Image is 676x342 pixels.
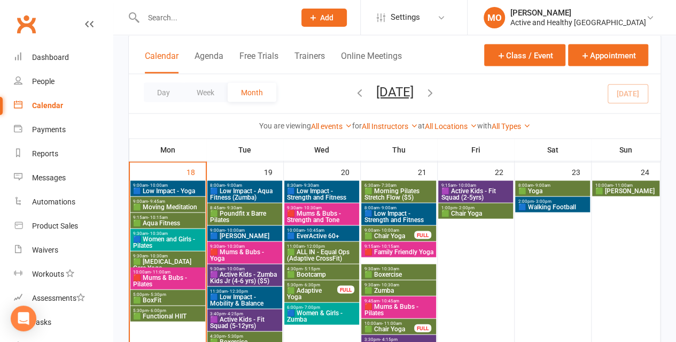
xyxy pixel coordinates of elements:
[259,121,311,130] strong: You are viewing
[517,183,587,187] span: 8:00am
[195,50,223,73] button: Agenda
[225,227,245,232] span: - 10:00am
[311,121,352,130] a: All events
[209,316,279,329] span: 🟪 Active Kids - Fit Squad (5-12yrs)
[363,183,433,187] span: 6:30am
[337,285,354,293] div: FULL
[320,13,333,22] span: Add
[440,205,510,210] span: 1:00pm
[517,203,587,210] span: 🟦 Walking Football
[440,210,510,216] span: 🟩 Chair Yoga
[133,203,203,210] span: 🟩 Moving Meditation
[379,266,399,271] span: - 10:30am
[363,287,433,293] span: 🟩 Zumba
[294,50,325,73] button: Trainers
[209,333,279,338] span: 4:30pm
[14,70,113,94] a: People
[456,205,474,210] span: - 2:00pm
[425,121,477,130] a: All Locations
[363,244,433,248] span: 9:15am
[286,248,356,261] span: 🟩 ALL IN - Equal Ops (Adaptive CrossFit)
[14,238,113,262] a: Waivers
[379,298,399,303] span: - 10:45am
[32,222,78,230] div: Product Sales
[14,310,113,335] a: Tasks
[228,82,276,102] button: Month
[32,197,75,206] div: Automations
[225,244,245,248] span: - 10:30am
[32,77,55,86] div: People
[533,183,550,187] span: - 9:00am
[286,287,337,300] span: 🟩 Adaptive Yoga
[32,270,64,278] div: Workouts
[32,53,69,62] div: Dashboard
[533,199,551,203] span: - 3:00pm
[226,311,243,316] span: - 4:25pm
[133,253,203,258] span: 9:30am
[363,266,433,271] span: 9:30am
[32,149,58,158] div: Reports
[302,305,320,309] span: - 7:00pm
[286,205,356,210] span: 9:30am
[514,138,591,161] th: Sat
[286,266,356,271] span: 4:30pm
[305,244,325,248] span: - 12:00pm
[14,190,113,214] a: Automations
[14,118,113,142] a: Payments
[187,162,206,180] div: 18
[363,321,414,325] span: 10:00am
[133,308,203,313] span: 5:30pm
[32,318,51,326] div: Tasks
[437,138,514,161] th: Fri
[477,121,492,130] strong: with
[363,337,433,341] span: 3:30pm
[32,101,63,110] div: Calendar
[382,321,401,325] span: - 11:00am
[151,269,170,274] span: - 11:00am
[209,293,279,306] span: 🟦 Low Impact - Mobility & Balance
[286,227,356,232] span: 10:00am
[286,232,356,239] span: 🟦 EverActive 60+
[572,162,591,180] div: 23
[495,162,514,180] div: 22
[286,309,356,322] span: 🟦 Women & Girls - Zumba
[13,11,40,37] a: Clubworx
[418,162,437,180] div: 21
[133,219,203,226] span: 🟩 Aqua Fitness
[456,183,476,187] span: - 10:00am
[32,294,85,302] div: Assessments
[133,292,203,297] span: 5:00pm
[414,324,431,332] div: FULL
[11,306,36,331] div: Open Intercom Messenger
[440,187,510,200] span: 🟪 Active Kids - Fit Squad (2-5yrs)
[225,205,242,210] span: - 9:30am
[363,303,433,316] span: 🟥 Mums & Bubs - Pilates
[209,183,279,187] span: 8:00am
[133,297,203,303] span: 🟩 BoxFit
[209,210,279,223] span: 🟩 Poundfit x Barre Pilates
[414,231,431,239] div: FULL
[302,266,320,271] span: - 5:15pm
[286,183,356,187] span: 8:30am
[14,45,113,70] a: Dashboard
[594,183,657,187] span: 10:00am
[379,244,399,248] span: - 10:15am
[145,50,178,73] button: Calendar
[363,187,433,200] span: 🟩 Morning Pilates Stretch Flow ($5)
[225,183,242,187] span: - 9:00am
[517,187,587,194] span: 🟩 Yoga
[376,84,414,99] button: [DATE]
[341,162,360,180] div: 20
[363,298,433,303] span: 9:45am
[510,18,646,27] div: Active and Healthy [GEOGRAPHIC_DATA]
[133,215,203,219] span: 9:15am
[302,282,320,287] span: - 6:30pm
[363,325,414,332] span: 🟩 Chair Yoga
[228,288,248,293] span: - 12:30pm
[209,232,279,239] span: 🟦 [PERSON_NAME]
[363,205,433,210] span: 8:00am
[363,227,414,232] span: 9:00am
[305,227,324,232] span: - 10:45am
[209,205,279,210] span: 8:45am
[133,235,203,248] span: 🟦 Women and Girls - Pilates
